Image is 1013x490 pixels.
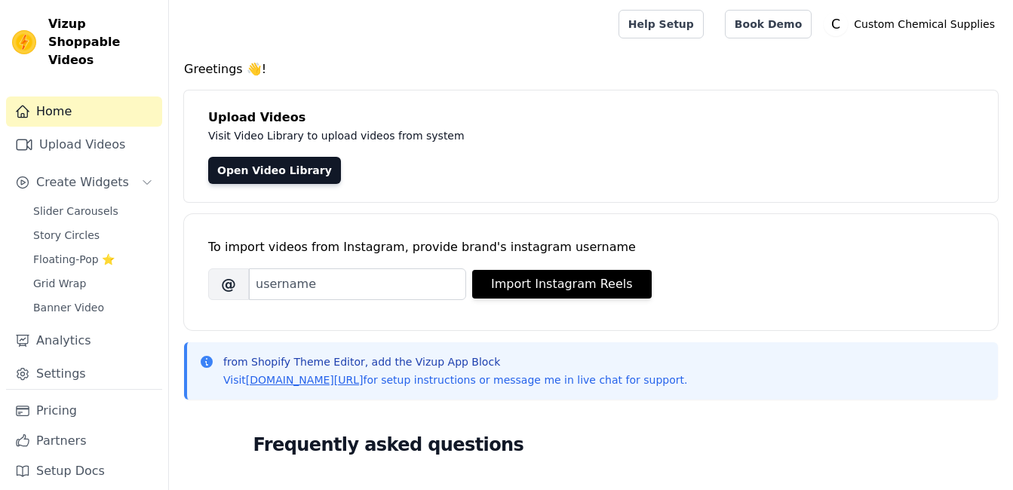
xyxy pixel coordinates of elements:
[6,359,162,389] a: Settings
[24,249,162,270] a: Floating-Pop ⭐
[48,15,156,69] span: Vizup Shoppable Videos
[24,201,162,222] a: Slider Carousels
[6,167,162,198] button: Create Widgets
[184,60,998,78] h4: Greetings 👋!
[208,109,974,127] h4: Upload Videos
[619,10,704,38] a: Help Setup
[246,374,364,386] a: [DOMAIN_NAME][URL]
[208,268,249,300] span: @
[831,17,840,32] text: C
[223,354,687,369] p: from Shopify Theme Editor, add the Vizup App Block
[824,11,1001,38] button: C Custom Chemical Supplies
[24,297,162,318] a: Banner Video
[6,426,162,456] a: Partners
[12,30,36,54] img: Vizup
[6,326,162,356] a: Analytics
[24,225,162,246] a: Story Circles
[6,130,162,160] a: Upload Videos
[223,372,687,387] p: Visit for setup instructions or message me in live chat for support.
[472,270,652,299] button: Import Instagram Reels
[24,273,162,294] a: Grid Wrap
[33,204,118,219] span: Slider Carousels
[33,228,100,243] span: Story Circles
[6,96,162,127] a: Home
[848,11,1001,38] p: Custom Chemical Supplies
[725,10,812,38] a: Book Demo
[249,268,466,300] input: username
[6,396,162,426] a: Pricing
[33,300,104,315] span: Banner Video
[33,276,86,291] span: Grid Wrap
[6,456,162,486] a: Setup Docs
[33,252,115,267] span: Floating-Pop ⭐
[208,238,974,256] div: To import videos from Instagram, provide brand's instagram username
[208,127,884,145] p: Visit Video Library to upload videos from system
[253,430,929,460] h2: Frequently asked questions
[36,173,129,191] span: Create Widgets
[208,157,341,184] a: Open Video Library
